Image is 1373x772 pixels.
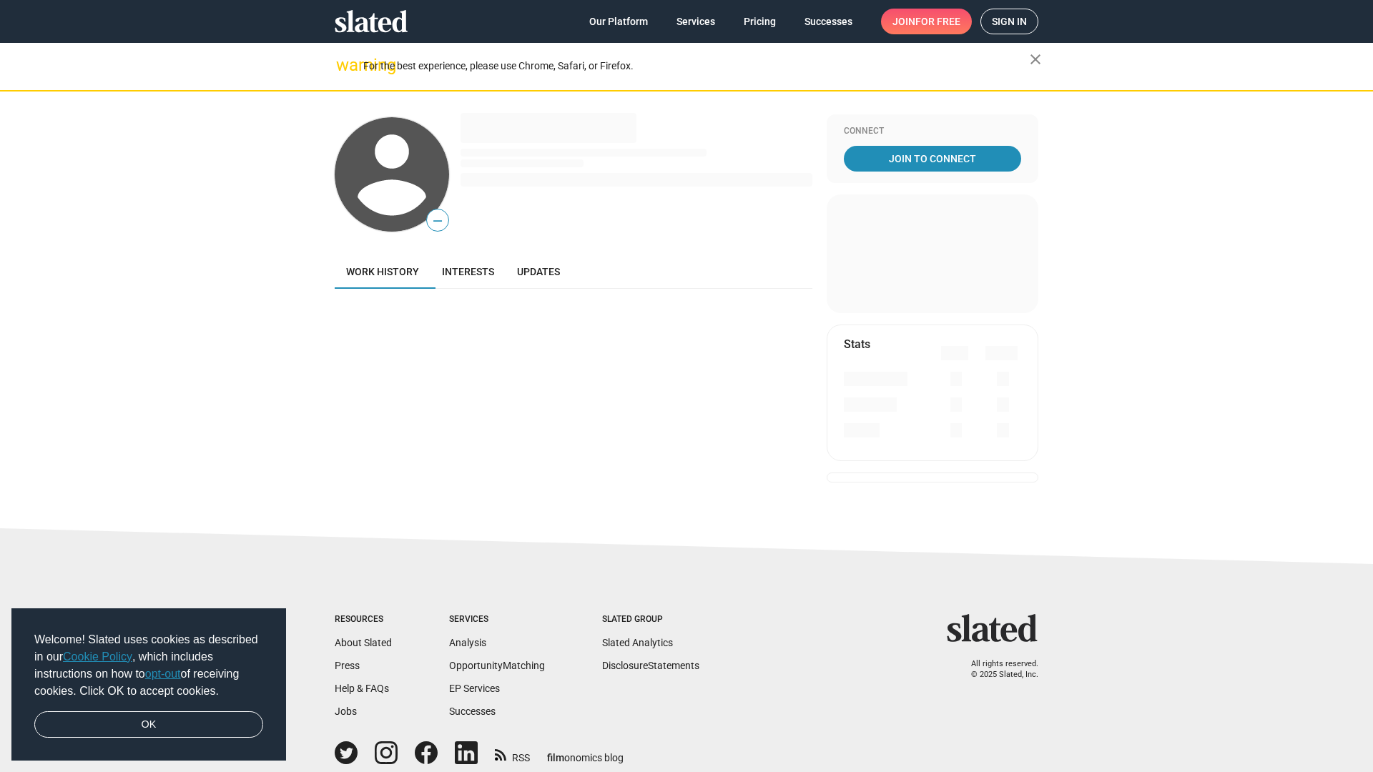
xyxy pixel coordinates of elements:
[335,637,392,648] a: About Slated
[881,9,972,34] a: Joinfor free
[442,266,494,277] span: Interests
[336,56,353,74] mat-icon: warning
[992,9,1027,34] span: Sign in
[449,660,545,671] a: OpportunityMatching
[847,146,1018,172] span: Join To Connect
[844,337,870,352] mat-card-title: Stats
[1027,51,1044,68] mat-icon: close
[449,637,486,648] a: Analysis
[602,614,699,625] div: Slated Group
[547,740,624,765] a: filmonomics blog
[335,660,360,671] a: Press
[63,650,132,663] a: Cookie Policy
[346,266,419,277] span: Work history
[980,9,1038,34] a: Sign in
[449,614,545,625] div: Services
[335,706,357,717] a: Jobs
[517,266,560,277] span: Updates
[676,9,715,34] span: Services
[449,683,500,694] a: EP Services
[34,711,263,738] a: dismiss cookie message
[506,254,571,289] a: Updates
[430,254,506,289] a: Interests
[892,9,960,34] span: Join
[744,9,776,34] span: Pricing
[427,212,448,230] span: —
[363,56,1030,76] div: For the best experience, please use Chrome, Safari, or Firefox.
[335,683,389,694] a: Help & FAQs
[844,126,1021,137] div: Connect
[804,9,852,34] span: Successes
[915,9,960,34] span: for free
[34,631,263,700] span: Welcome! Slated uses cookies as described in our , which includes instructions on how to of recei...
[145,668,181,680] a: opt-out
[578,9,659,34] a: Our Platform
[589,9,648,34] span: Our Platform
[793,9,864,34] a: Successes
[665,9,727,34] a: Services
[495,743,530,765] a: RSS
[11,608,286,761] div: cookieconsent
[956,659,1038,680] p: All rights reserved. © 2025 Slated, Inc.
[602,660,699,671] a: DisclosureStatements
[547,752,564,763] span: film
[602,637,673,648] a: Slated Analytics
[732,9,787,34] a: Pricing
[449,706,496,717] a: Successes
[335,614,392,625] div: Resources
[844,146,1021,172] a: Join To Connect
[335,254,430,289] a: Work history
